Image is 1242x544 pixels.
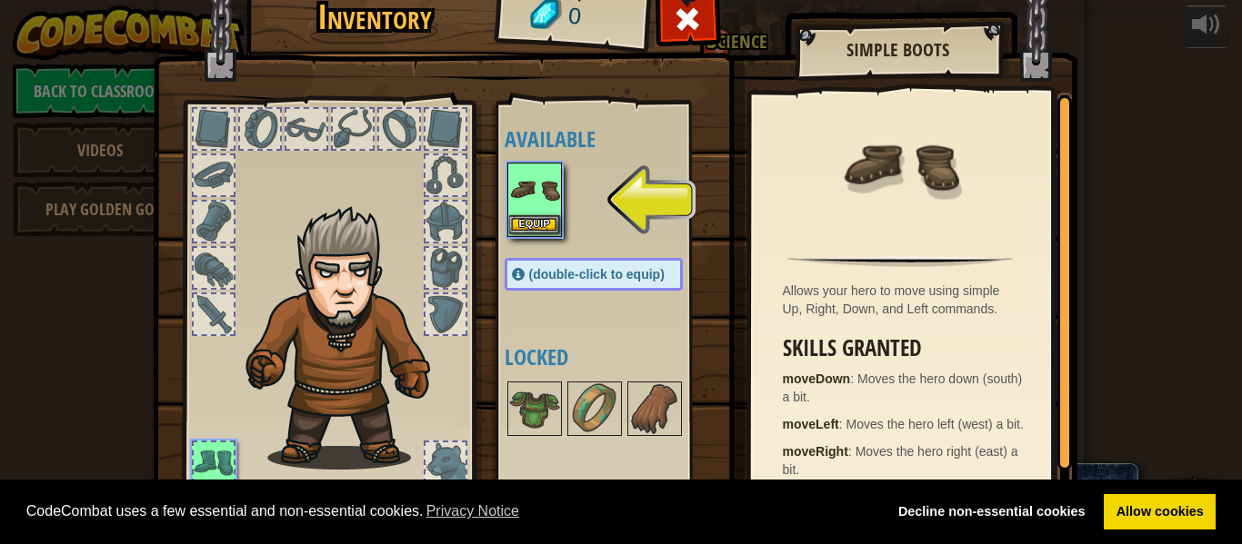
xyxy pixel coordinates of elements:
img: hr.png [787,256,1012,267]
strong: moveRight [783,444,848,459]
img: portrait.png [569,383,620,434]
h4: Available [505,127,719,151]
img: hair_m2.png [237,205,460,470]
span: : [839,417,846,431]
h4: Locked [505,345,719,369]
span: : [848,444,856,459]
img: portrait.png [509,164,560,215]
a: learn more about cookies [424,498,523,525]
span: Moves the hero left (west) a bit. [846,417,1024,431]
span: : [850,371,857,386]
img: portrait.png [629,383,680,434]
span: (double-click to equip) [529,267,665,282]
button: Equip [509,215,560,234]
strong: moveDown [783,371,851,386]
span: Moves the hero down (south) a bit. [783,371,1023,404]
h3: Skills Granted [783,336,1027,361]
h2: Simple Boots [813,40,984,60]
strong: moveLeft [783,417,839,431]
a: allow cookies [1104,494,1216,530]
a: deny cookies [886,494,1097,530]
span: CodeCombat uses a few essential and non-essential cookies. [26,498,872,525]
img: portrait.png [841,106,959,224]
img: portrait.png [509,383,560,434]
span: Moves the hero right (east) a bit. [783,444,1018,477]
div: Allows your hero to move using simple Up, Right, Down, and Left commands. [783,282,1027,318]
